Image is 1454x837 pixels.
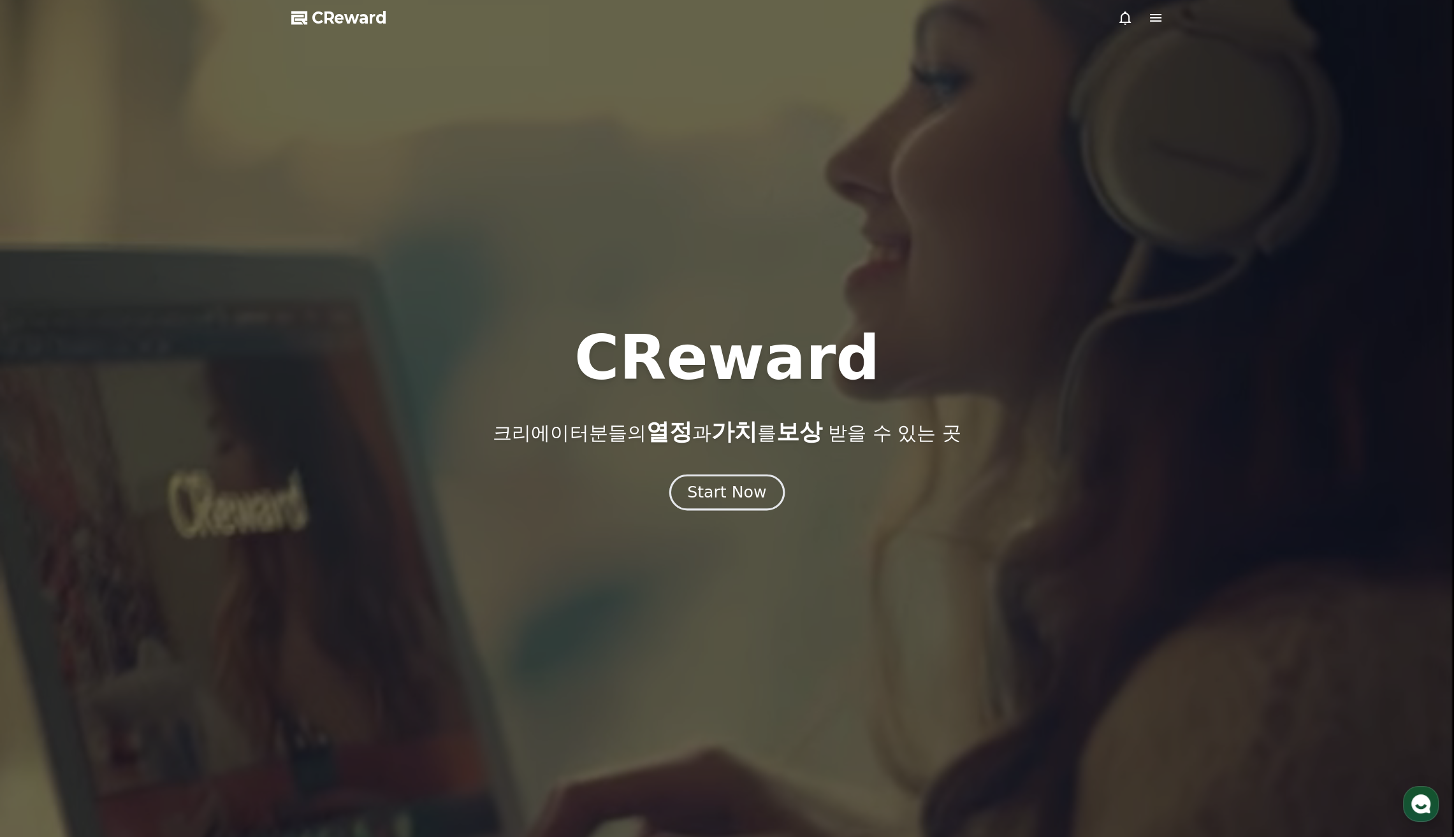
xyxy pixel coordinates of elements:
span: 홈 [40,423,48,433]
div: Start Now [687,482,766,503]
span: CReward [312,8,387,28]
span: 보상 [776,418,822,445]
a: 홈 [4,404,84,436]
p: 크리에이터분들의 과 를 받을 수 있는 곳 [493,419,961,445]
a: 설정 [164,404,245,436]
h1: CReward [574,327,880,389]
span: 대화 [117,424,132,434]
a: 대화 [84,404,164,436]
a: CReward [291,8,387,28]
a: Start Now [672,488,782,500]
span: 열정 [646,418,692,445]
span: 설정 [197,423,212,433]
button: Start Now [669,475,785,511]
span: 가치 [711,418,757,445]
